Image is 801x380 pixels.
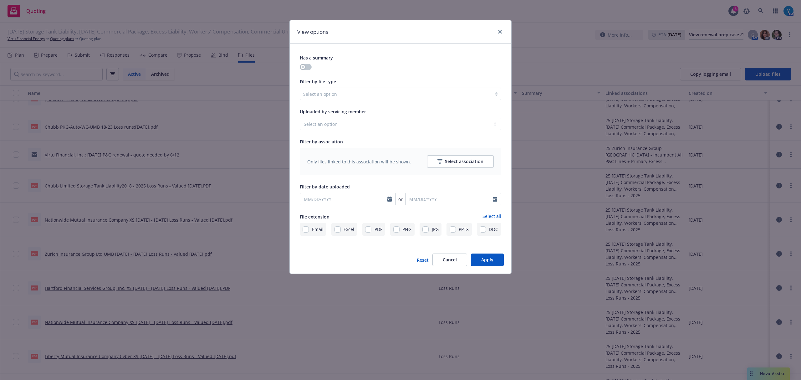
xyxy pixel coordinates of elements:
input: MM/DD/YYYY [300,193,396,205]
span: PNG [402,226,411,233]
span: PPTX [459,226,469,233]
span: Uploaded by servicing member [300,109,366,115]
span: Filter by file type [300,79,336,85]
input: MM/DD/YYYY [405,193,501,205]
span: File extension [300,214,329,220]
span: JPG [432,226,439,233]
span: Email [312,226,324,233]
span: Filter by date uploaded [300,184,350,190]
span: Has a summary [300,55,333,61]
span: Only files linked to this association will be shown. [307,158,411,165]
a: Select all [482,213,501,220]
h1: View options [297,28,328,36]
a: close [496,28,504,35]
span: Cancel [443,257,457,263]
span: Filter by association [300,139,343,145]
a: Reset [417,257,429,263]
button: Apply [471,254,504,266]
span: PDF [375,226,382,233]
div: Select association [437,156,483,167]
button: Select association [427,155,494,168]
span: DOC [489,226,498,233]
span: Apply [481,257,493,263]
span: Excel [344,226,354,233]
button: Cancel [432,254,467,266]
span: or [398,196,403,203]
